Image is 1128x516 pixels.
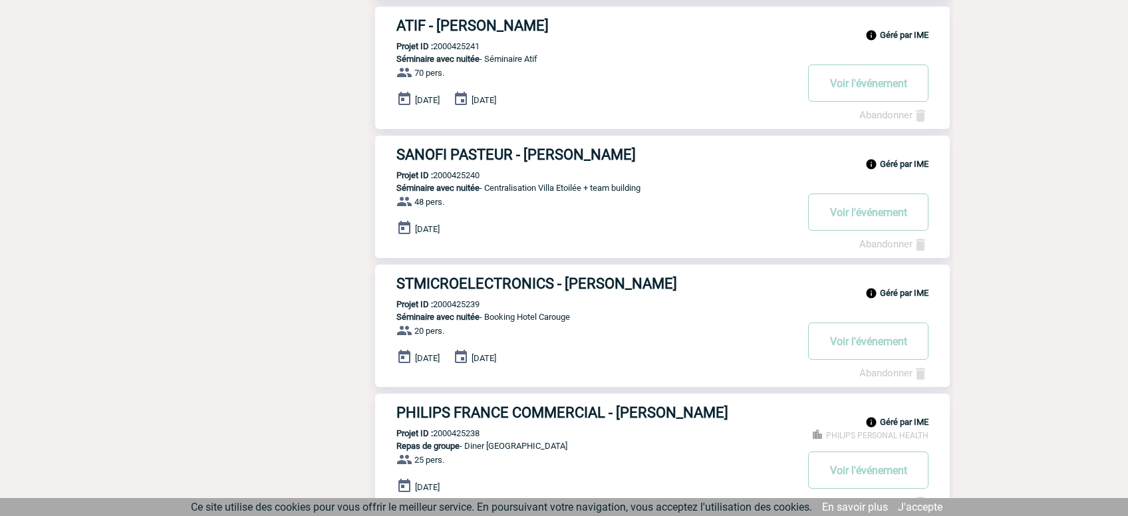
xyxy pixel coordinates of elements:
[375,428,480,438] p: 2000425238
[880,288,928,298] b: Géré par IME
[811,428,823,440] img: business-24-px-g.png
[375,146,950,163] a: SANOFI PASTEUR - [PERSON_NAME]
[375,183,795,193] p: - Centralisation Villa Etoilée + team building
[414,197,444,207] span: 48 pers.
[808,64,928,102] button: Voir l'événement
[865,29,877,41] img: info_black_24dp.svg
[865,416,877,428] img: info_black_24dp.svg
[880,159,928,169] b: Géré par IME
[859,238,928,250] a: Abandonner
[375,170,480,180] p: 2000425240
[415,482,440,492] span: [DATE]
[808,322,928,360] button: Voir l'événement
[880,30,928,40] b: Géré par IME
[415,353,440,363] span: [DATE]
[375,275,950,292] a: STMICROELECTRONICS - [PERSON_NAME]
[808,451,928,489] button: Voir l'événement
[375,41,480,51] p: 2000425241
[375,54,795,64] p: - Séminaire Atif
[472,95,496,105] span: [DATE]
[396,275,795,292] h3: STMICROELECTRONICS - [PERSON_NAME]
[880,417,928,427] b: Géré par IME
[865,287,877,299] img: info_black_24dp.svg
[808,193,928,231] button: Voir l'événement
[396,428,433,438] b: Projet ID :
[396,183,480,193] span: Séminaire avec nuitée
[396,41,433,51] b: Projet ID :
[415,224,440,234] span: [DATE]
[375,312,795,322] p: - Booking Hotel Carouge
[859,496,928,508] a: Abandonner
[375,404,950,421] a: PHILIPS FRANCE COMMERCIAL - [PERSON_NAME]
[472,353,496,363] span: [DATE]
[375,441,795,451] p: - Diner [GEOGRAPHIC_DATA]
[415,95,440,105] span: [DATE]
[414,68,444,78] span: 70 pers.
[396,146,795,163] h3: SANOFI PASTEUR - [PERSON_NAME]
[396,17,795,34] h3: ATIF - [PERSON_NAME]
[396,404,795,421] h3: PHILIPS FRANCE COMMERCIAL - [PERSON_NAME]
[375,299,480,309] p: 2000425239
[811,428,928,440] p: PHILIPS PERSONAL HEALTH
[865,158,877,170] img: info_black_24dp.svg
[414,326,444,336] span: 20 pers.
[396,312,480,322] span: Séminaire avec nuitée
[396,170,433,180] b: Projet ID :
[414,455,444,465] span: 25 pers.
[822,501,888,513] a: En savoir plus
[898,501,942,513] a: J'accepte
[859,109,928,121] a: Abandonner
[191,501,812,513] span: Ce site utilise des cookies pour vous offrir le meilleur service. En poursuivant votre navigation...
[396,441,460,451] span: Repas de groupe
[396,54,480,64] span: Séminaire avec nuitée
[396,299,433,309] b: Projet ID :
[375,17,950,34] a: ATIF - [PERSON_NAME]
[859,367,928,379] a: Abandonner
